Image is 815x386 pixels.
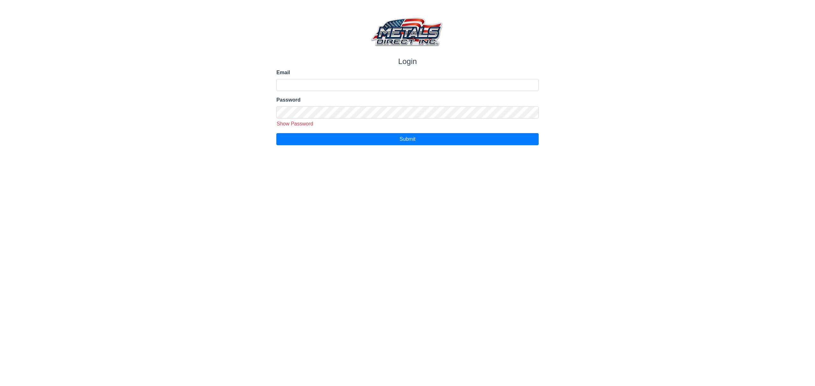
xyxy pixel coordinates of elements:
button: Submit [276,133,538,145]
label: Email [276,69,538,76]
label: Password [276,96,538,104]
button: Show Password [274,120,315,128]
span: Submit [400,136,415,142]
span: Show Password [277,121,313,126]
h1: Login [276,57,538,66]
